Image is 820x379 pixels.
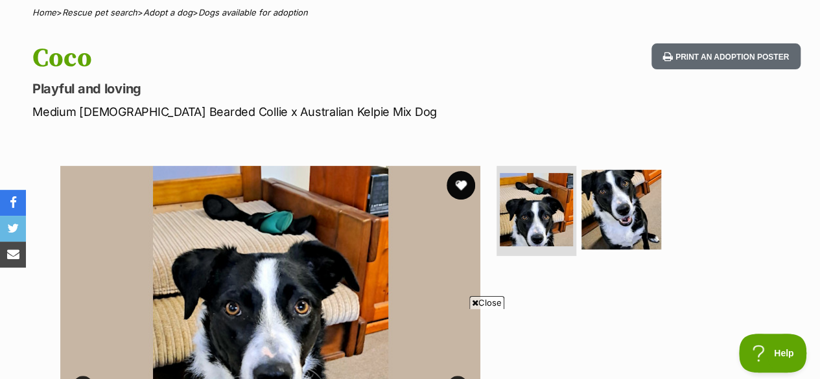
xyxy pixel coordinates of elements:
[32,80,501,98] p: Playful and loving
[581,170,661,249] img: Photo of Coco
[447,171,475,200] button: favourite
[32,43,501,73] h1: Coco
[32,7,56,17] a: Home
[500,173,573,246] img: Photo of Coco
[32,103,501,121] p: Medium [DEMOGRAPHIC_DATA] Bearded Collie x Australian Kelpie Mix Dog
[174,314,646,373] iframe: Advertisement
[469,296,504,309] span: Close
[62,7,137,17] a: Rescue pet search
[198,7,308,17] a: Dogs available for adoption
[143,7,193,17] a: Adopt a dog
[651,43,801,70] button: Print an adoption poster
[739,334,807,373] iframe: Help Scout Beacon - Open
